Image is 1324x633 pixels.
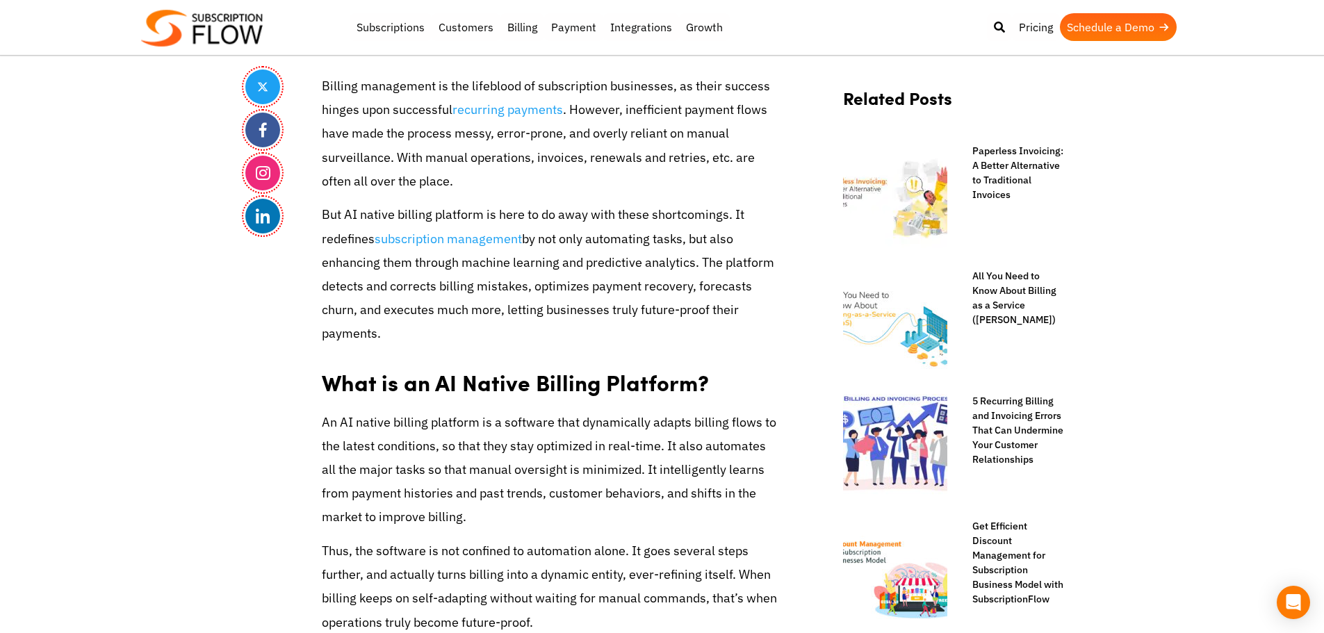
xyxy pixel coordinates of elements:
a: Pricing [1012,13,1060,41]
strong: What is an AI Native Billing Platform? [322,366,709,398]
a: Integrations [603,13,679,41]
p: An AI native billing platform is a software that dynamically adapts billing flows to the latest c... [322,411,780,529]
p: Billing management is the lifeblood of subscription businesses, as their success hinges upon succ... [322,74,780,193]
a: Growth [679,13,730,41]
a: recurring payments [452,101,563,117]
a: Paperless Invoicing: A Better Alternative to Traditional Invoices [958,144,1065,202]
a: Get Efficient Discount Management for Subscription Business Model with SubscriptionFlow [958,519,1065,607]
img: billing as a service [843,269,947,373]
a: 5 Recurring Billing and Invoicing Errors That Can Undermine Your Customer Relationships [958,394,1065,467]
a: All You Need to Know About Billing as a Service ([PERSON_NAME]) [958,269,1065,327]
a: subscription management [375,231,522,247]
img: Billing and invoicing process [843,394,947,498]
img: Subscriptionflow [141,10,263,47]
a: Customers [432,13,500,41]
h2: Related Posts [843,88,1065,122]
div: Open Intercom Messenger [1277,586,1310,619]
a: Subscriptions [350,13,432,41]
img: discount-management-for-subscription-business-model [843,519,947,623]
a: Schedule a Demo [1060,13,1177,41]
img: Paperless Invoicing [843,144,947,248]
p: But AI native billing platform is here to do away with these shortcomings. It redefines by not on... [322,203,780,345]
a: Billing [500,13,544,41]
a: Payment [544,13,603,41]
